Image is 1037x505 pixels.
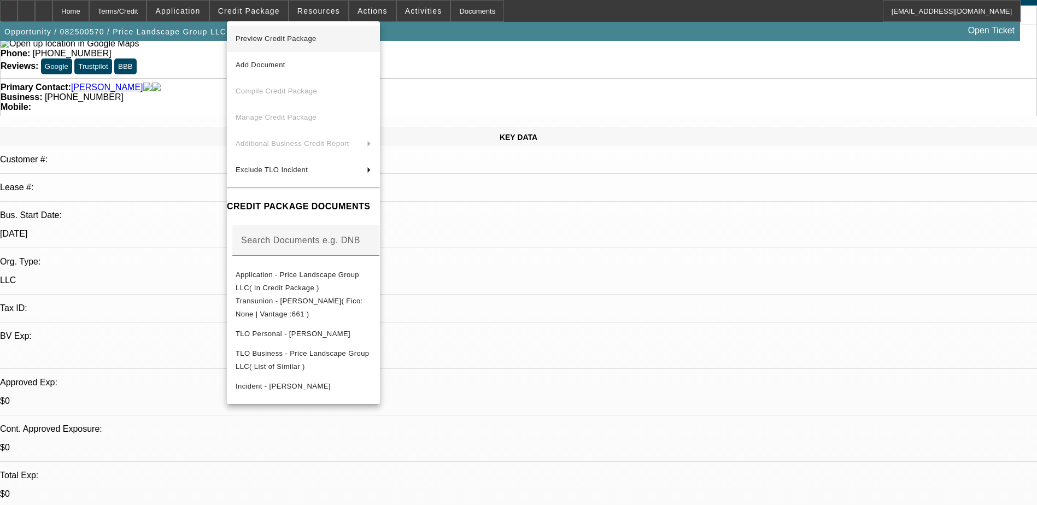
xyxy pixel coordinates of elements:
span: Exclude TLO Incident [236,166,308,174]
button: TLO Business - Price Landscape Group LLC( List of Similar ) [227,347,380,373]
mat-label: Search Documents e.g. DNB [241,236,360,245]
span: TLO Personal - [PERSON_NAME] [236,330,350,338]
span: Incident - [PERSON_NAME] [236,382,331,390]
span: Add Document [236,61,285,69]
button: TLO Personal - Price, Darryl [227,321,380,347]
button: Incident - Price, Darryl [227,373,380,400]
span: Application - Price Landscape Group LLC( In Credit Package ) [236,271,359,292]
span: TLO Business - Price Landscape Group LLC( List of Similar ) [236,349,369,371]
button: Transunion - Price, Darryl( Fico: None | Vantage :661 ) [227,295,380,321]
span: Transunion - [PERSON_NAME]( Fico: None | Vantage :661 ) [236,297,363,318]
button: Application - Price Landscape Group LLC( In Credit Package ) [227,268,380,295]
h4: CREDIT PACKAGE DOCUMENTS [227,200,380,213]
span: Preview Credit Package [236,34,317,43]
